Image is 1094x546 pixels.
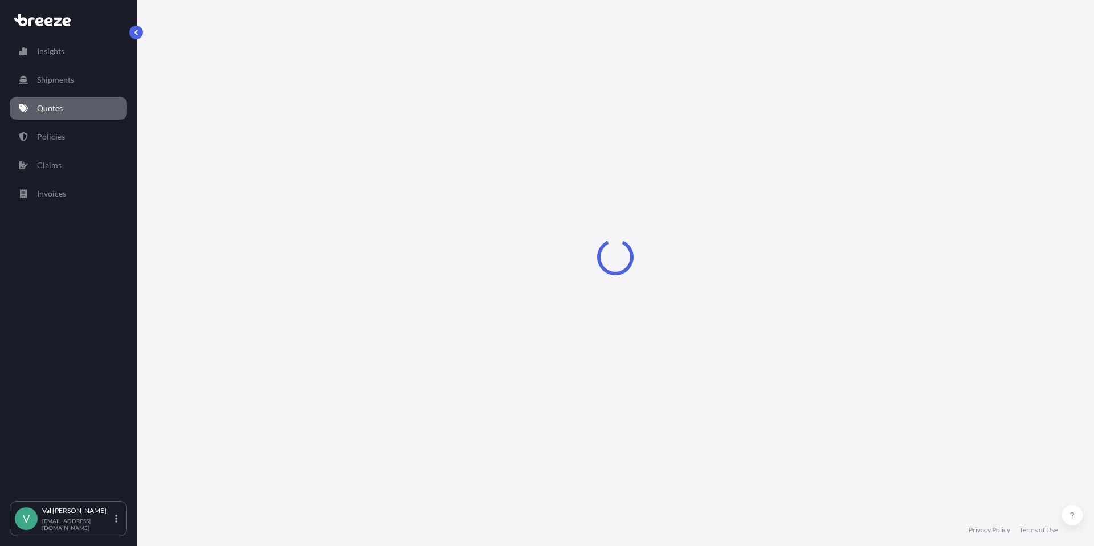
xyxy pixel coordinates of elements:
a: Policies [10,125,127,148]
a: Shipments [10,68,127,91]
p: [EMAIL_ADDRESS][DOMAIN_NAME] [42,518,113,531]
span: V [23,513,30,524]
p: Insights [37,46,64,57]
p: Claims [37,160,62,171]
p: Val [PERSON_NAME] [42,506,113,515]
p: Shipments [37,74,74,85]
a: Insights [10,40,127,63]
a: Terms of Use [1019,525,1058,535]
a: Claims [10,154,127,177]
p: Policies [37,131,65,142]
a: Privacy Policy [969,525,1010,535]
p: Quotes [37,103,63,114]
p: Invoices [37,188,66,199]
a: Quotes [10,97,127,120]
a: Invoices [10,182,127,205]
